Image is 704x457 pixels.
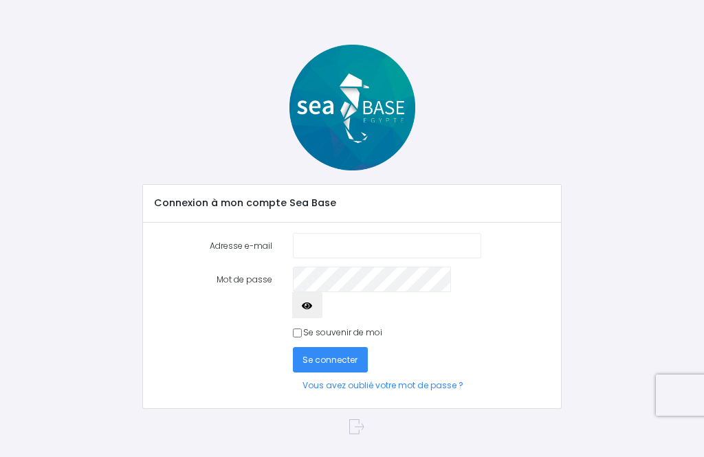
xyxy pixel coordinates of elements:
button: Se connecter [293,347,368,372]
a: Vous avez oublié votre mot de passe ? [293,372,474,398]
span: Se connecter [302,354,357,366]
label: Se souvenir de moi [303,326,382,339]
label: Adresse e-mail [143,233,283,258]
label: Mot de passe [143,267,283,318]
div: Connexion à mon compte Sea Base [143,185,561,223]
